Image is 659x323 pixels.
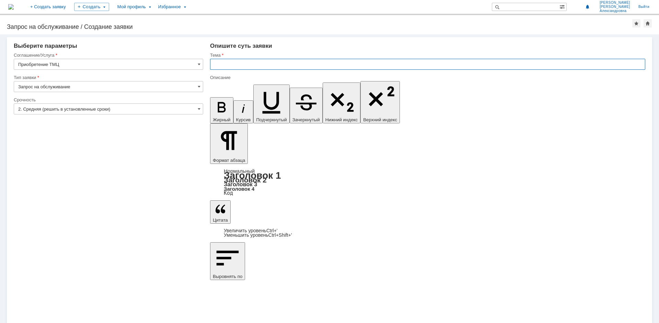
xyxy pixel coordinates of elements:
[210,123,248,164] button: Формат абзаца
[224,181,257,187] a: Заголовок 3
[323,82,361,123] button: Нижний индекс
[600,5,630,9] span: [PERSON_NAME]
[210,169,645,196] div: Формат абзаца
[360,81,400,123] button: Верхний индекс
[213,117,231,122] span: Жирный
[7,23,632,30] div: Запрос на обслуживание / Создание заявки
[233,100,254,123] button: Курсив
[224,232,292,238] a: Decrease
[256,117,287,122] span: Подчеркнутый
[74,3,109,11] div: Создать
[266,228,278,233] span: Ctrl+'
[210,200,231,224] button: Цитата
[224,190,233,196] a: Код
[292,117,320,122] span: Зачеркнутый
[213,158,245,163] span: Формат абзаца
[325,117,358,122] span: Нижний индекс
[213,274,242,279] span: Выровнять по
[600,9,630,13] span: Александровна
[224,176,267,184] a: Заголовок 2
[224,228,278,233] a: Increase
[224,170,281,181] a: Заголовок 1
[224,186,254,192] a: Заголовок 4
[14,75,202,80] div: Тип заявки
[14,43,77,49] span: Выберите параметры
[644,19,652,27] div: Сделать домашней страницей
[268,232,292,238] span: Ctrl+Shift+'
[290,88,323,123] button: Зачеркнутый
[253,85,289,123] button: Подчеркнутый
[8,4,14,10] img: logo
[14,53,202,57] div: Соглашение/Услуга
[210,229,645,237] div: Цитата
[224,168,255,174] a: Нормальный
[213,218,228,223] span: Цитата
[559,3,566,10] span: Расширенный поиск
[363,117,397,122] span: Верхний индекс
[14,98,202,102] div: Срочность
[632,19,640,27] div: Добавить в избранное
[210,43,272,49] span: Опишите суть заявки
[236,117,251,122] span: Курсив
[210,75,644,80] div: Описание
[210,242,245,280] button: Выровнять по
[600,1,630,5] span: [PERSON_NAME]
[210,53,644,57] div: Тема
[8,4,14,10] a: Перейти на домашнюю страницу
[210,97,233,123] button: Жирный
